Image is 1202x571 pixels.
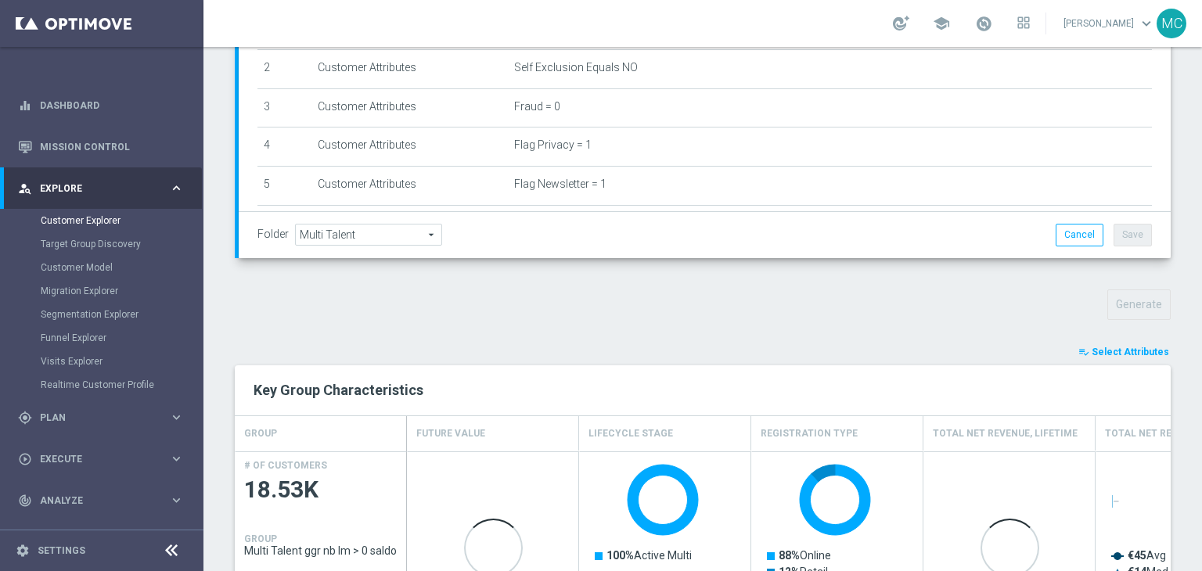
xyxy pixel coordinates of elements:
tspan: 100% [606,549,634,562]
div: Dashboard [18,84,184,126]
tspan: 88% [779,549,800,562]
h4: Future Value [416,420,485,447]
button: play_circle_outline Execute keyboard_arrow_right [17,453,185,465]
a: Realtime Customer Profile [41,379,163,391]
td: Customer Attributes [311,205,508,244]
div: Customer Model [41,256,202,279]
td: Customer Attributes [311,166,508,205]
i: keyboard_arrow_right [169,493,184,508]
div: Explore [18,181,169,196]
span: Analyze [40,496,169,505]
button: person_search Explore keyboard_arrow_right [17,182,185,195]
button: gps_fixed Plan keyboard_arrow_right [17,411,185,424]
text: Avg [1128,549,1166,562]
div: Visits Explorer [41,350,202,373]
a: Visits Explorer [41,355,163,368]
i: keyboard_arrow_right [169,181,184,196]
span: Fraud = 0 [514,100,560,113]
td: 2 [257,50,311,89]
h2: Key Group Characteristics [254,381,1152,400]
i: gps_fixed [18,411,32,425]
div: Analyze [18,494,169,508]
button: track_changes Analyze keyboard_arrow_right [17,494,185,507]
div: Funnel Explorer [41,326,202,350]
h4: Lifecycle Stage [588,420,673,447]
button: Generate [1107,289,1171,320]
span: 18.53K [244,475,398,505]
div: Customer Explorer [41,209,202,232]
button: playlist_add_check Select Attributes [1077,343,1171,361]
label: Folder [257,228,289,241]
div: Realtime Customer Profile [41,373,202,397]
button: Cancel [1056,224,1103,246]
a: Migration Explorer [41,285,163,297]
i: equalizer [18,99,32,113]
button: equalizer Dashboard [17,99,185,112]
span: Flag Privacy = 1 [514,138,592,152]
h4: GROUP [244,533,277,544]
i: keyboard_arrow_right [169,451,184,466]
i: playlist_add_check [1078,347,1089,357]
h4: Registration Type [761,420,858,447]
span: Self Exclusion Equals NO [514,61,638,74]
text: Active Multi [606,549,692,562]
span: Explore [40,184,169,193]
a: Target Group Discovery [41,238,163,250]
span: keyboard_arrow_down [1138,15,1155,32]
a: Mission Control [40,126,184,167]
a: Customer Model [41,261,163,274]
span: Plan [40,413,169,422]
td: 3 [257,88,311,127]
span: Select Attributes [1092,347,1169,357]
h4: Total Net Revenue, Lifetime [933,420,1078,447]
a: Dashboard [40,84,184,126]
text: Online [779,549,831,562]
span: Flag Newsletter = 1 [514,178,606,191]
tspan: €45 [1128,549,1146,562]
td: 6 [257,205,311,244]
a: Customer Explorer [41,214,163,227]
button: Save [1114,224,1152,246]
td: Customer Attributes [311,88,508,127]
h4: GROUP [244,420,277,447]
div: MC [1157,9,1186,38]
td: Customer Attributes [311,127,508,167]
div: Migration Explorer [41,279,202,303]
td: 4 [257,127,311,167]
a: [PERSON_NAME]keyboard_arrow_down [1062,12,1157,35]
a: Funnel Explorer [41,332,163,344]
i: keyboard_arrow_right [169,410,184,425]
div: Execute [18,452,169,466]
div: Plan [18,411,169,425]
td: Customer Attributes [311,50,508,89]
span: Execute [40,454,169,464]
div: Mission Control [18,126,184,167]
td: 5 [257,166,311,205]
i: track_changes [18,494,32,508]
i: play_circle_outline [18,452,32,466]
span: school [933,15,950,32]
button: Mission Control [17,141,185,153]
a: Settings [38,546,85,555]
i: settings [16,544,30,558]
div: Segmentation Explorer [41,303,202,326]
i: person_search [18,181,32,196]
a: Segmentation Explorer [41,308,163,321]
span: Multi Talent ggr nb lm > 0 saldo [244,544,398,557]
div: Target Group Discovery [41,232,202,256]
h4: # OF CUSTOMERS [244,460,327,471]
